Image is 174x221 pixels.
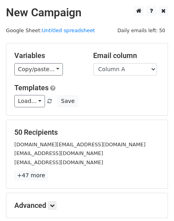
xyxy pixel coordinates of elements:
a: Untitled spreadsheet [42,27,95,33]
a: Daily emails left: 50 [115,27,168,33]
h5: 50 Recipients [14,128,160,137]
button: Save [57,95,78,107]
small: Google Sheet: [6,27,95,33]
small: [DOMAIN_NAME][EMAIL_ADDRESS][DOMAIN_NAME] [14,142,145,147]
small: [EMAIL_ADDRESS][DOMAIN_NAME] [14,150,103,156]
a: Load... [14,95,45,107]
small: [EMAIL_ADDRESS][DOMAIN_NAME] [14,159,103,165]
a: +47 more [14,171,48,180]
a: Templates [14,83,49,92]
h5: Variables [14,51,81,60]
span: Daily emails left: 50 [115,26,168,35]
a: Copy/paste... [14,63,63,76]
h2: New Campaign [6,6,168,19]
h5: Email column [93,51,160,60]
h5: Advanced [14,201,160,210]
